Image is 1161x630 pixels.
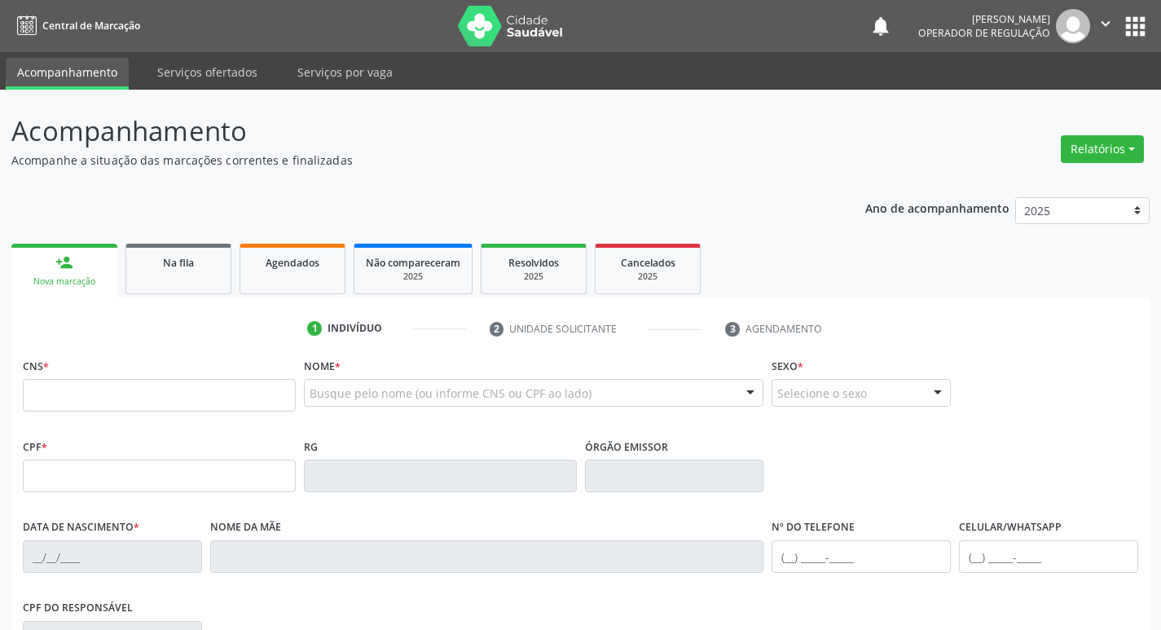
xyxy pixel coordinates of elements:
label: Nº do Telefone [772,515,855,540]
div: 1 [307,321,322,336]
label: Sexo [772,354,803,379]
input: __/__/____ [23,540,202,573]
i:  [1097,15,1115,33]
a: Acompanhamento [6,58,129,90]
label: Data de nascimento [23,515,139,540]
label: Órgão emissor [585,434,668,460]
span: Não compareceram [366,256,460,270]
div: Nova marcação [23,275,106,288]
a: Serviços ofertados [146,58,269,86]
label: Celular/WhatsApp [959,515,1062,540]
div: Indivíduo [328,321,382,336]
input: (__) _____-_____ [959,540,1138,573]
span: Resolvidos [508,256,559,270]
div: 2025 [493,271,574,283]
a: Serviços por vaga [286,58,404,86]
button:  [1090,9,1121,43]
input: (__) _____-_____ [772,540,951,573]
button: notifications [869,15,892,37]
label: CPF [23,434,47,460]
span: Central de Marcação [42,19,140,33]
p: Ano de acompanhamento [865,197,1009,218]
div: 2025 [366,271,460,283]
label: Nome [304,354,341,379]
p: Acompanhe a situação das marcações correntes e finalizadas [11,152,808,169]
label: Nome da mãe [210,515,281,540]
div: 2025 [607,271,688,283]
button: apps [1121,12,1150,41]
span: Selecione o sexo [777,385,867,402]
div: [PERSON_NAME] [918,12,1050,26]
label: RG [304,434,318,460]
a: Central de Marcação [11,12,140,39]
span: Operador de regulação [918,26,1050,40]
label: CNS [23,354,49,379]
span: Agendados [266,256,319,270]
span: Na fila [163,256,194,270]
p: Acompanhamento [11,111,808,152]
label: CPF do responsável [23,596,133,621]
img: img [1056,9,1090,43]
button: Relatórios [1061,135,1144,163]
span: Busque pelo nome (ou informe CNS ou CPF ao lado) [310,385,591,402]
div: person_add [55,253,73,271]
span: Cancelados [621,256,675,270]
